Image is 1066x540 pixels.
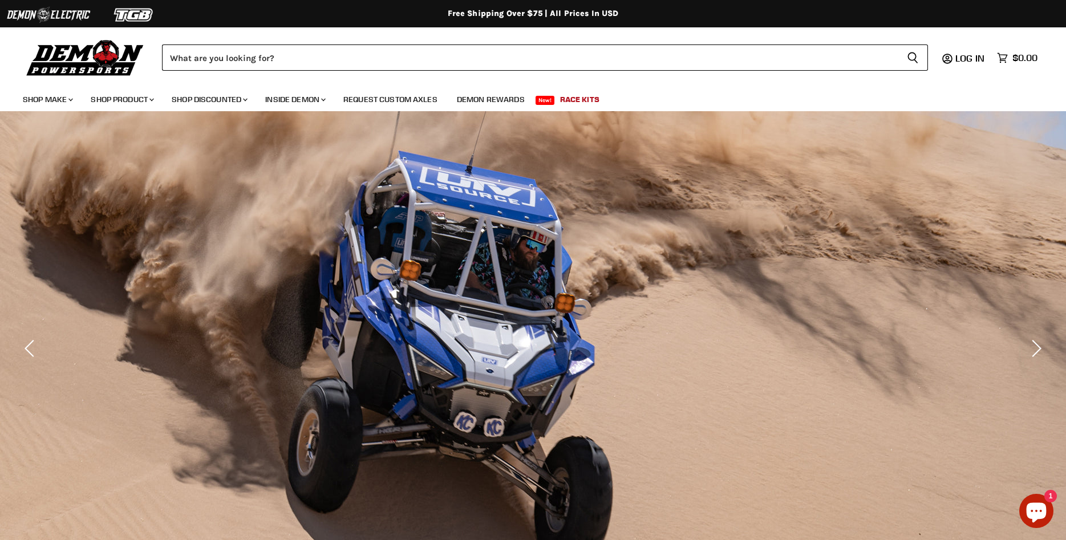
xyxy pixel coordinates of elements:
[1023,337,1046,360] button: Next
[14,88,80,111] a: Shop Make
[1016,494,1057,531] inbox-online-store-chat: Shopify online store chat
[6,4,91,26] img: Demon Electric Logo 2
[162,44,928,71] form: Product
[257,88,333,111] a: Inside Demon
[950,53,991,63] a: Log in
[20,337,43,360] button: Previous
[163,88,254,111] a: Shop Discounted
[1012,52,1037,63] span: $0.00
[955,52,984,64] span: Log in
[23,37,148,78] img: Demon Powersports
[82,88,161,111] a: Shop Product
[162,44,898,71] input: Search
[536,96,555,105] span: New!
[91,4,177,26] img: TGB Logo 2
[898,44,928,71] button: Search
[14,83,1035,111] ul: Main menu
[77,9,990,19] div: Free Shipping Over $75 | All Prices In USD
[335,88,446,111] a: Request Custom Axles
[448,88,533,111] a: Demon Rewards
[991,50,1043,66] a: $0.00
[552,88,608,111] a: Race Kits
